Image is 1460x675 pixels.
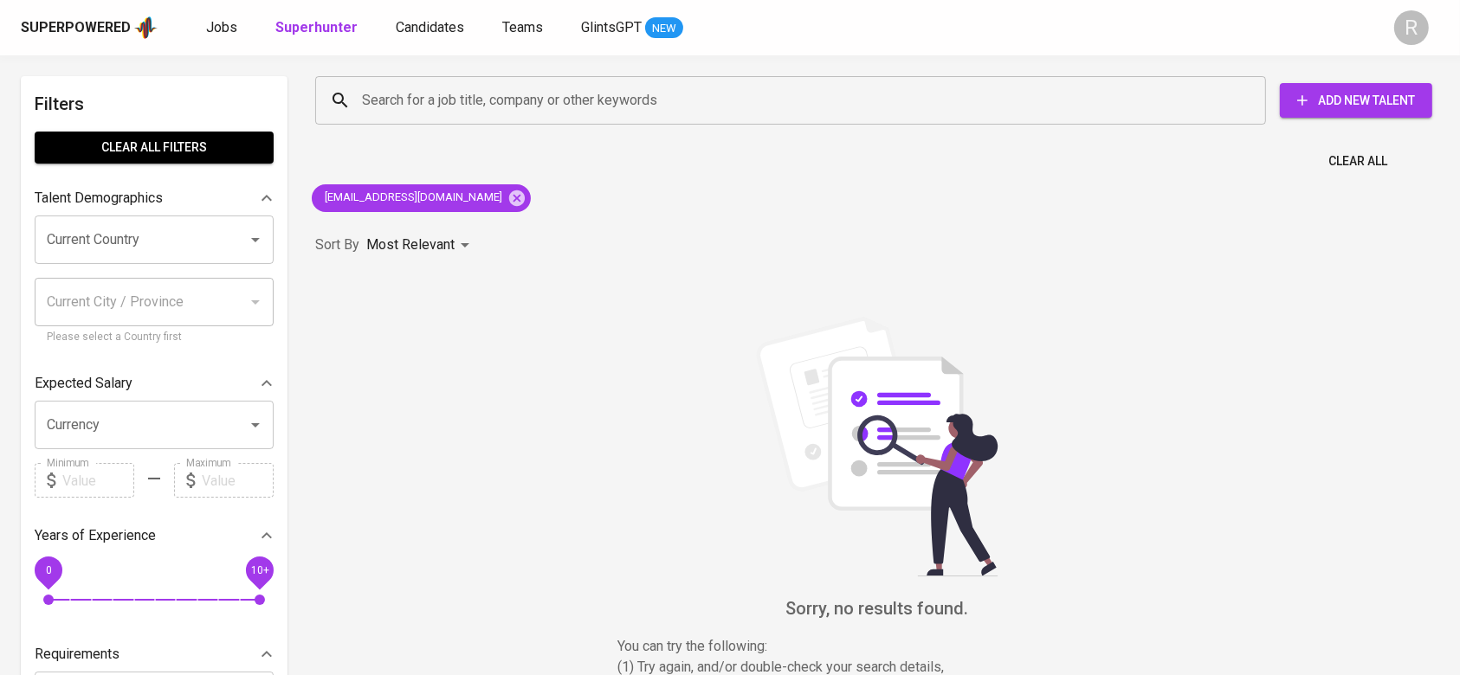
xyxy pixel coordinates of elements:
p: You can try the following : [617,636,1137,657]
input: Value [202,463,274,498]
a: Candidates [396,17,468,39]
b: Superhunter [275,19,358,35]
span: GlintsGPT [581,19,642,35]
span: NEW [645,20,683,37]
button: Clear All [1321,145,1394,177]
span: Teams [502,19,543,35]
a: Superhunter [275,17,361,39]
p: Most Relevant [366,235,455,255]
a: Superpoweredapp logo [21,15,158,41]
button: Open [243,413,268,437]
span: [EMAIL_ADDRESS][DOMAIN_NAME] [312,190,513,206]
img: app logo [134,15,158,41]
div: [EMAIL_ADDRESS][DOMAIN_NAME] [312,184,531,212]
a: Jobs [206,17,241,39]
div: Talent Demographics [35,181,274,215]
span: 10+ [250,564,268,576]
p: Years of Experience [35,525,156,546]
input: Value [62,463,134,498]
div: Requirements [35,637,274,672]
button: Open [243,228,268,252]
button: Add New Talent [1280,83,1432,118]
span: Clear All [1328,151,1387,172]
h6: Filters [35,90,274,118]
p: Sort By [315,235,359,255]
span: Clear All filters [48,137,260,158]
a: GlintsGPT NEW [581,17,683,39]
div: R [1394,10,1429,45]
p: Talent Demographics [35,188,163,209]
a: Teams [502,17,546,39]
div: Superpowered [21,18,131,38]
div: Most Relevant [366,229,475,261]
p: Requirements [35,644,120,665]
span: 0 [45,564,51,576]
div: Expected Salary [35,366,274,401]
span: Add New Talent [1294,90,1418,112]
h6: Sorry, no results found. [315,595,1439,622]
p: Expected Salary [35,373,132,394]
span: Jobs [206,19,237,35]
img: file_searching.svg [747,317,1007,576]
span: Candidates [396,19,464,35]
button: Clear All filters [35,132,274,164]
p: Please select a Country first [47,329,262,346]
div: Years of Experience [35,518,274,553]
